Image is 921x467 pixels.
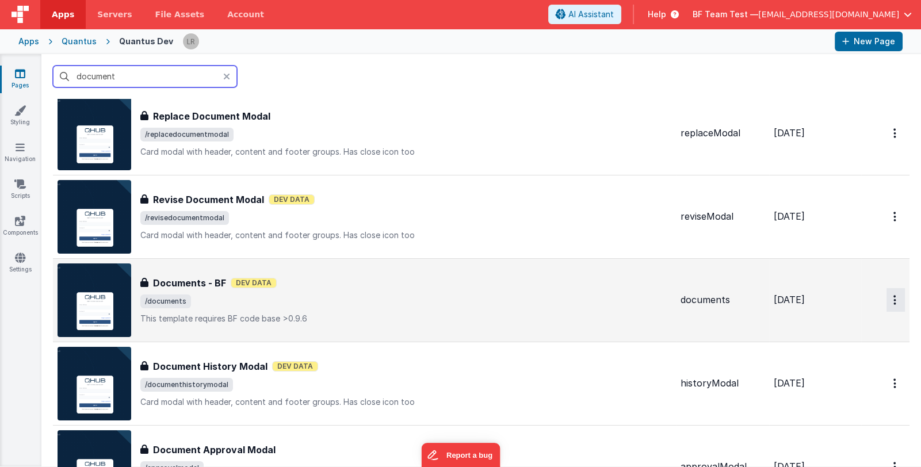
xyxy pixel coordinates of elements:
p: Card modal with header, content and footer groups. Has close icon too [140,146,671,158]
span: Apps [52,9,74,20]
span: BF Team Test — [693,9,758,20]
span: [DATE] [774,377,805,389]
h3: Document Approval Modal [153,443,276,457]
span: /replacedocumentmodal [140,128,234,141]
span: /documents [140,294,191,308]
button: Options [886,121,905,145]
button: Options [886,288,905,312]
span: AI Assistant [568,9,614,20]
span: Dev Data [269,194,315,205]
span: [DATE] [774,127,805,139]
div: Quantus Dev [119,36,173,47]
span: [EMAIL_ADDRESS][DOMAIN_NAME] [758,9,899,20]
p: Card modal with header, content and footer groups. Has close icon too [140,229,671,241]
span: Help [648,9,666,20]
p: Card modal with header, content and footer groups. Has close icon too [140,396,671,408]
h3: Revise Document Modal [153,193,264,206]
button: Options [886,372,905,395]
span: File Assets [155,9,205,20]
div: Quantus [62,36,97,47]
h3: Document History Modal [153,359,267,373]
iframe: Marker.io feedback button [421,443,500,467]
div: historyModal [681,377,765,390]
h3: Documents - BF [153,276,226,290]
span: Servers [97,9,132,20]
h3: Replace Document Modal [153,109,270,123]
span: [DATE] [774,294,805,305]
span: Dev Data [272,361,318,372]
button: BF Team Test — [EMAIL_ADDRESS][DOMAIN_NAME] [693,9,912,20]
div: Apps [18,36,39,47]
button: AI Assistant [548,5,621,24]
div: replaceModal [681,127,765,140]
div: reviseModal [681,210,765,223]
img: 0cc89ea87d3ef7af341bf65f2365a7ce [183,33,199,49]
button: New Page [835,32,903,51]
span: [DATE] [774,210,805,222]
div: documents [681,293,765,307]
p: This template requires BF code base >0.9.6 [140,313,671,324]
button: Options [886,205,905,228]
span: Dev Data [231,278,277,288]
span: /revisedocumentmodal [140,211,229,225]
span: /documenthistorymodal [140,378,233,392]
input: Search pages, id's ... [53,66,237,87]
